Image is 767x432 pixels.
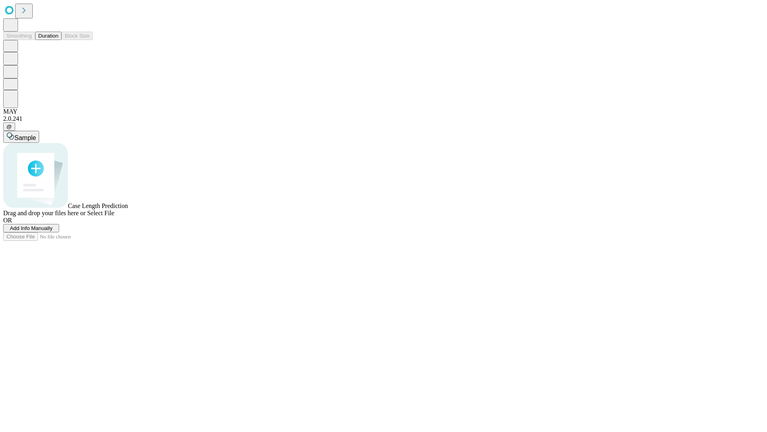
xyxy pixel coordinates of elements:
[3,115,764,122] div: 2.0.241
[35,32,62,40] button: Duration
[3,131,39,143] button: Sample
[6,124,12,130] span: @
[87,210,114,216] span: Select File
[3,108,764,115] div: MAY
[14,134,36,141] span: Sample
[3,32,35,40] button: Smoothing
[3,224,59,232] button: Add Info Manually
[62,32,93,40] button: Block Size
[10,225,53,231] span: Add Info Manually
[3,217,12,224] span: OR
[3,122,15,131] button: @
[68,202,128,209] span: Case Length Prediction
[3,210,85,216] span: Drag and drop your files here or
